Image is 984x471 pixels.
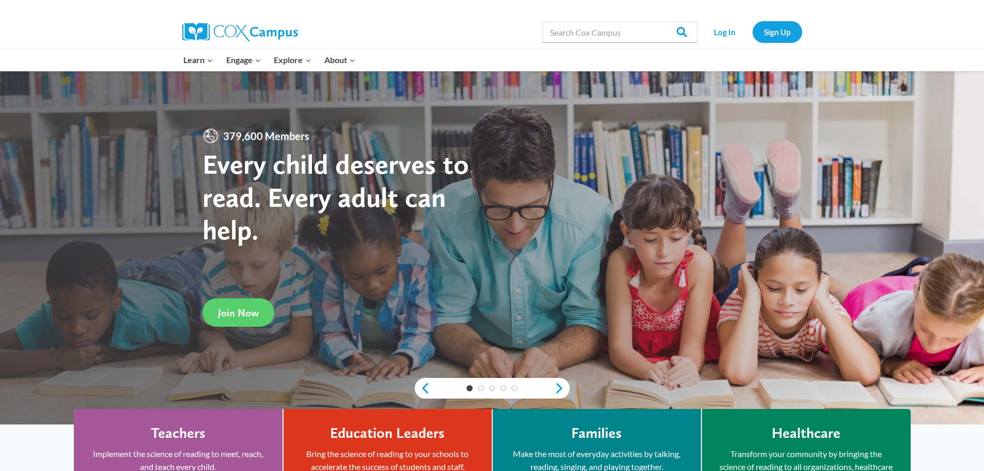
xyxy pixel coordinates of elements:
[226,53,261,67] span: Engage
[183,53,213,67] span: Learn
[466,385,473,391] a: 1
[571,424,622,442] h4: Families
[274,53,311,67] span: Explore
[542,22,697,42] input: Search Cox Campus
[182,23,298,41] img: Cox Campus
[202,147,469,246] strong: Every child deserves to read. Every adult can help.
[554,382,570,394] a: next
[478,385,484,391] a: 2
[511,385,518,391] a: 5
[219,128,314,144] span: 379,600 Members
[702,21,747,42] a: Log In
[202,298,274,327] a: Join Now
[772,424,840,442] h4: Healthcare
[324,53,355,67] span: About
[415,382,430,394] a: previous
[753,21,802,42] a: Sign Up
[415,378,570,399] div: content slider buttons
[151,424,206,442] h4: Teachers
[330,424,445,442] h4: Education Leaders
[177,49,362,71] nav: Primary Navigation
[489,385,495,391] a: 3
[500,385,506,391] a: 4
[218,307,259,319] span: Join Now
[702,21,802,42] nav: Secondary Navigation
